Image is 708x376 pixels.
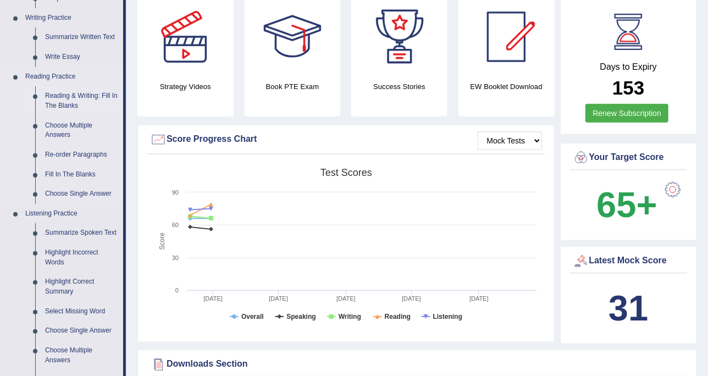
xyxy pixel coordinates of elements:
[458,81,555,92] h4: EW Booklet Download
[172,189,179,196] text: 90
[596,185,657,225] b: 65+
[286,313,316,320] tspan: Speaking
[573,62,685,72] h4: Days to Expiry
[40,341,123,370] a: Choose Multiple Answers
[336,295,356,302] tspan: [DATE]
[573,253,685,269] div: Latest Mock Score
[351,81,447,92] h4: Success Stories
[40,243,123,272] a: Highlight Incorrect Words
[609,288,648,328] b: 31
[20,204,123,224] a: Listening Practice
[20,67,123,87] a: Reading Practice
[40,302,123,322] a: Select Missing Word
[175,287,179,294] text: 0
[612,77,644,98] b: 153
[245,81,341,92] h4: Book PTE Exam
[320,167,372,178] tspan: Test scores
[40,145,123,165] a: Re-order Paragraphs
[339,313,361,320] tspan: Writing
[40,321,123,341] a: Choose Single Answer
[172,222,179,228] text: 60
[40,223,123,243] a: Summarize Spoken Text
[137,81,234,92] h4: Strategy Videos
[433,313,462,320] tspan: Listening
[40,116,123,145] a: Choose Multiple Answers
[150,131,542,148] div: Score Progress Chart
[172,255,179,261] text: 30
[40,47,123,67] a: Write Essay
[40,27,123,47] a: Summarize Written Text
[40,165,123,185] a: Fill In The Blanks
[40,86,123,115] a: Reading & Writing: Fill In The Blanks
[241,313,264,320] tspan: Overall
[585,104,668,123] a: Renew Subscription
[150,356,684,373] div: Downloads Section
[40,184,123,204] a: Choose Single Answer
[40,272,123,301] a: Highlight Correct Summary
[203,295,223,302] tspan: [DATE]
[402,295,421,302] tspan: [DATE]
[469,295,489,302] tspan: [DATE]
[20,8,123,28] a: Writing Practice
[269,295,288,302] tspan: [DATE]
[385,313,411,320] tspan: Reading
[158,233,166,250] tspan: Score
[573,150,685,166] div: Your Target Score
